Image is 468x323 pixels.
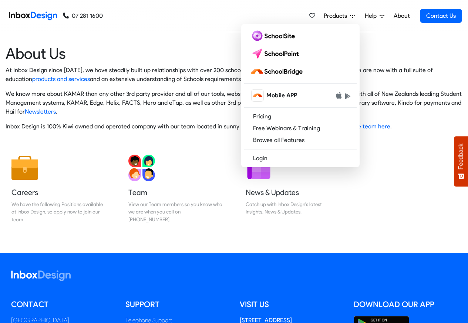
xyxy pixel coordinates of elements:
[25,108,56,115] a: Newsletters
[240,149,346,229] a: News & Updates Catch up with Inbox Design's latest Insights, News & Updates.
[244,122,357,134] a: Free Webinars & Training
[246,201,340,216] div: Catch up with Inbox Design's latest Insights, News & Updates.
[128,187,222,198] h5: Team
[246,187,340,198] h5: News & Updates
[362,9,387,23] a: Help
[240,299,343,310] h5: Visit us
[128,201,222,223] div: View our Team members so you know who we are when you call on [PHONE_NUMBER]
[365,11,380,20] span: Help
[6,149,111,229] a: Careers We have the following Positions available at Inbox Design, so apply now to join our team
[391,9,412,23] a: About
[63,11,103,20] a: 07 281 1600
[6,90,462,116] p: We know more about KAMAR than any other 3rd party provider and all of our tools, websites and Sch...
[420,9,462,23] a: Contact Us
[244,134,357,146] a: Browse all Features
[11,201,105,223] div: We have the following Positions available at Inbox Design, so apply now to join our team
[354,299,457,310] h5: Download our App
[337,123,390,130] a: meet the team here
[244,111,357,122] a: Pricing
[11,155,38,181] img: 2022_01_13_icon_job.svg
[11,187,105,198] h5: Careers
[128,155,155,181] img: 2022_01_13_icon_team.svg
[321,9,358,23] a: Products
[6,44,462,63] heading: About Us
[324,11,350,20] span: Products
[125,299,229,310] h5: Support
[454,136,468,186] button: Feedback - Show survey
[458,144,464,169] span: Feedback
[11,299,114,310] h5: Contact
[250,30,298,42] img: schoolsite logo
[11,270,71,281] img: logo_inboxdesign_white.svg
[252,90,263,101] img: schoolbridge icon
[244,152,357,164] a: Login
[6,122,462,131] p: Inbox Design is 100% Kiwi owned and operated company with our team located in sunny [GEOGRAPHIC_D...
[241,24,360,167] div: Products
[250,48,302,60] img: schoolpoint logo
[266,91,297,100] span: Mobile APP
[244,87,357,104] a: schoolbridge icon Mobile APP
[122,149,228,229] a: Team View our Team members so you know who we are when you call on [PHONE_NUMBER]
[32,75,90,83] a: products and services
[250,65,306,77] img: schoolbridge logo
[246,155,272,181] img: 2022_01_12_icon_newsletter.svg
[6,66,462,84] p: At Inbox Design since [DATE], we have steadily built up relationships with over 200 schools aroun...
